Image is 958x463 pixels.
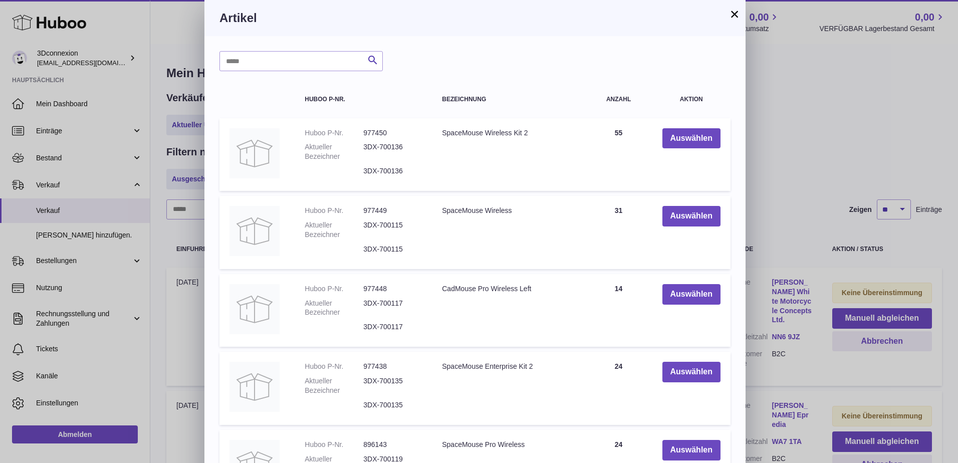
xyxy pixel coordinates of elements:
dd: 896143 [363,440,422,449]
dd: 977450 [363,128,422,138]
dt: Huboo P-Nr. [305,284,363,294]
button: Auswählen [662,206,721,226]
dd: 3DX-700115 [363,220,422,240]
div: SpaceMouse Wireless [442,206,575,215]
td: 24 [585,352,652,425]
button: Auswählen [662,284,721,305]
button: Auswählen [662,362,721,382]
td: 55 [585,118,652,191]
dd: 3DX-700136 [363,166,422,176]
dd: 3DX-700136 [363,142,422,161]
div: SpaceMouse Wireless Kit 2 [442,128,575,138]
dd: 977438 [363,362,422,371]
dt: Huboo P-Nr. [305,440,363,449]
img: SpaceMouse Enterprise Kit 2 [229,362,280,412]
dt: Huboo P-Nr. [305,362,363,371]
div: SpaceMouse Pro Wireless [442,440,575,449]
dt: Aktueller Bezeichner [305,220,363,240]
dd: 3DX-700115 [363,245,422,254]
img: SpaceMouse Wireless Kit 2 [229,128,280,178]
dt: Huboo P-Nr. [305,128,363,138]
div: CadMouse Pro Wireless Left [442,284,575,294]
dd: 3DX-700117 [363,299,422,318]
img: CadMouse Pro Wireless Left [229,284,280,334]
th: Aktion [652,86,731,113]
dt: Aktueller Bezeichner [305,142,363,161]
dt: Huboo P-Nr. [305,206,363,215]
th: Bezeichnung [432,86,585,113]
dd: 3DX-700135 [363,400,422,410]
div: SpaceMouse Enterprise Kit 2 [442,362,575,371]
dd: 3DX-700117 [363,322,422,332]
td: 14 [585,274,652,347]
dt: Aktueller Bezeichner [305,376,363,395]
button: × [729,8,741,20]
img: SpaceMouse Wireless [229,206,280,256]
th: Huboo P-Nr. [295,86,432,113]
dd: 3DX-700135 [363,376,422,395]
dt: Aktueller Bezeichner [305,299,363,318]
h3: Artikel [219,10,731,26]
button: Auswählen [662,128,721,149]
td: 31 [585,196,652,269]
dd: 977449 [363,206,422,215]
dd: 977448 [363,284,422,294]
button: Auswählen [662,440,721,460]
th: Anzahl [585,86,652,113]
